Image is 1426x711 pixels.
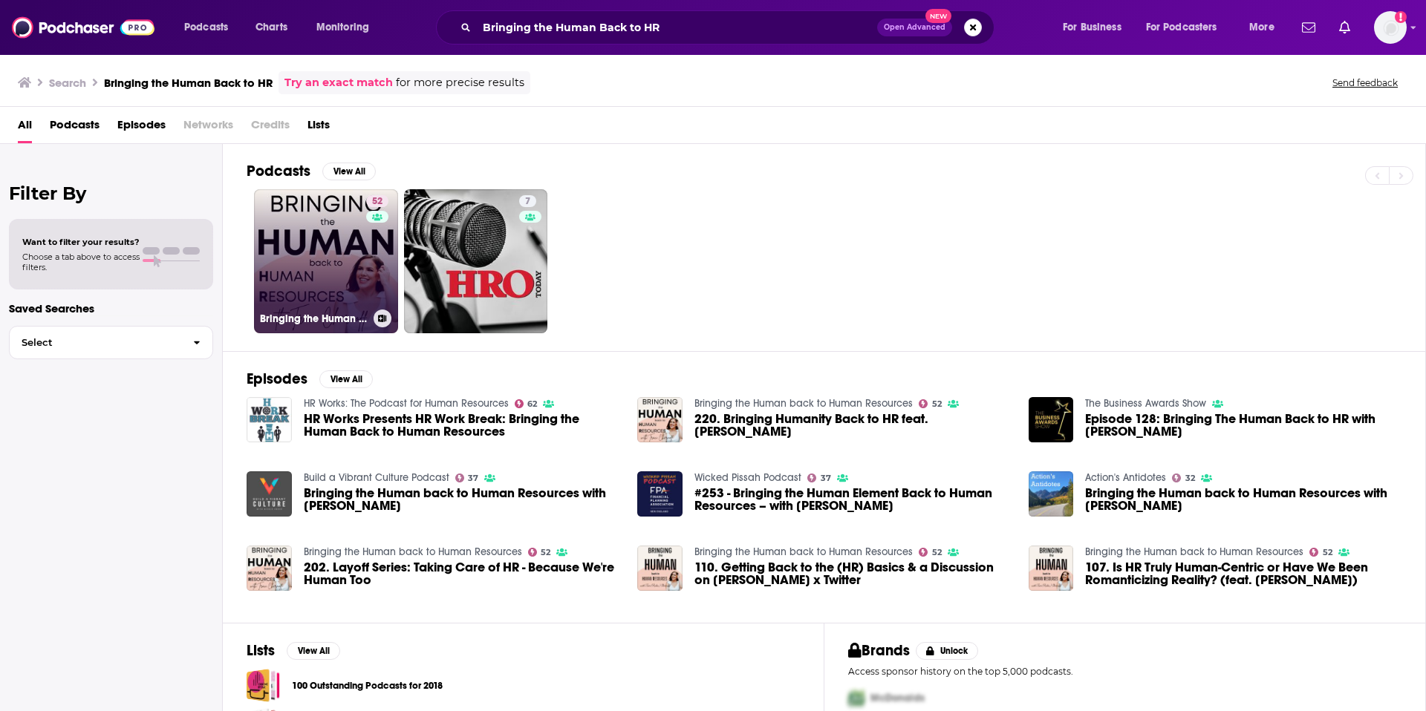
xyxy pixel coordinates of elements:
[322,163,376,180] button: View All
[637,545,683,591] img: 110. Getting Back to the (HR) Basics & a Discussion on Elon Musk x Twitter
[916,642,979,660] button: Unlock
[396,74,524,91] span: for more precise results
[247,370,307,388] h2: Episodes
[247,545,292,591] img: 202. Layoff Series: Taking Care of HR - Because We're Human Too
[366,195,388,207] a: 52
[1172,474,1195,482] a: 32
[247,641,275,660] h2: Lists
[1085,487,1401,512] a: Bringing the Human back to Human Resources with Traci Chernoff
[1063,17,1121,38] span: For Business
[1085,487,1401,512] span: Bringing the Human back to Human Resources with [PERSON_NAME]
[184,17,228,38] span: Podcasts
[694,413,1011,438] span: 220. Bringing Humanity Back to HR feat. [PERSON_NAME]
[848,666,1401,677] p: Access sponsor history on the top 5,000 podcasts.
[468,475,478,482] span: 37
[919,399,942,408] a: 52
[1085,545,1303,558] a: Bringing the Human back to Human Resources
[1296,15,1321,40] a: Show notifications dropdown
[1323,549,1332,556] span: 52
[1374,11,1407,44] span: Logged in as abbymayo
[9,301,213,315] p: Saved Searches
[247,370,373,388] a: EpisodesView All
[304,561,620,586] a: 202. Layoff Series: Taking Care of HR - Because We're Human Too
[694,397,913,410] a: Bringing the Human back to Human Resources
[307,113,330,143] a: Lists
[1309,548,1332,557] a: 52
[694,413,1011,438] a: 220. Bringing Humanity Back to HR feat. Joshua Berry
[304,545,522,558] a: Bringing the Human back to Human Resources
[455,474,479,482] a: 37
[247,162,310,180] h2: Podcasts
[304,487,620,512] a: Bringing the Human back to Human Resources with Traci Chernoff
[1029,397,1074,442] img: Episode 128: Bringing The Human Back to HR with Kelly Tucker
[1136,16,1239,39] button: open menu
[404,189,548,333] a: 7
[694,545,913,558] a: Bringing the Human back to Human Resources
[637,471,683,517] img: #253 - Bringing the Human Element Back to Human Resources – with Angela Sarver
[541,549,550,556] span: 52
[22,252,140,272] span: Choose a tab above to access filters.
[1052,16,1140,39] button: open menu
[694,487,1011,512] span: #253 - Bringing the Human Element Back to Human Resources – with [PERSON_NAME]
[1085,413,1401,438] a: Episode 128: Bringing The Human Back to HR with Kelly Tucker
[247,641,340,660] a: ListsView All
[284,74,393,91] a: Try an exact match
[1374,11,1407,44] img: User Profile
[821,475,831,482] span: 37
[528,548,551,557] a: 52
[304,413,620,438] a: HR Works Presents HR Work Break: Bringing the Human Back to Human Resources
[304,471,449,484] a: Build a Vibrant Culture Podcast
[287,642,340,660] button: View All
[1395,11,1407,23] svg: Add a profile image
[9,183,213,204] h2: Filter By
[247,669,280,702] a: 100 Outstanding Podcasts for 2018
[104,76,273,90] h3: Bringing the Human Back to HR
[637,397,683,442] a: 220. Bringing Humanity Back to HR feat. Joshua Berry
[870,692,925,704] span: McDonalds
[527,401,537,407] span: 62
[49,76,86,90] h3: Search
[1085,471,1166,484] a: Action's Antidotes
[255,17,287,38] span: Charts
[117,113,166,143] a: Episodes
[18,113,32,143] a: All
[1029,471,1074,517] img: Bringing the Human back to Human Resources with Traci Chernoff
[1085,561,1401,586] span: 107. Is HR Truly Human-Centric or Have We Been Romanticizing Reality? (feat. [PERSON_NAME])
[807,474,831,482] a: 37
[304,397,509,410] a: HR Works: The Podcast for Human Resources
[477,16,877,39] input: Search podcasts, credits, & more...
[22,237,140,247] span: Want to filter your results?
[694,487,1011,512] a: #253 - Bringing the Human Element Back to Human Resources – with Angela Sarver
[316,17,369,38] span: Monitoring
[174,16,247,39] button: open menu
[848,641,910,660] h2: Brands
[694,561,1011,586] a: 110. Getting Back to the (HR) Basics & a Discussion on Elon Musk x Twitter
[183,113,233,143] span: Networks
[694,471,801,484] a: Wicked Pissah Podcast
[1328,76,1402,89] button: Send feedback
[251,113,290,143] span: Credits
[50,113,100,143] a: Podcasts
[519,195,536,207] a: 7
[247,397,292,442] img: HR Works Presents HR Work Break: Bringing the Human Back to Human Resources
[525,194,530,209] span: 7
[515,399,538,408] a: 62
[1185,475,1195,482] span: 32
[12,13,154,42] a: Podchaser - Follow, Share and Rate Podcasts
[450,10,1009,45] div: Search podcasts, credits, & more...
[932,401,942,407] span: 52
[884,24,945,31] span: Open Advanced
[925,9,952,23] span: New
[1085,413,1401,438] span: Episode 128: Bringing The Human Back to HR with [PERSON_NAME]
[877,19,952,36] button: Open AdvancedNew
[1374,11,1407,44] button: Show profile menu
[292,678,443,694] a: 100 Outstanding Podcasts for 2018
